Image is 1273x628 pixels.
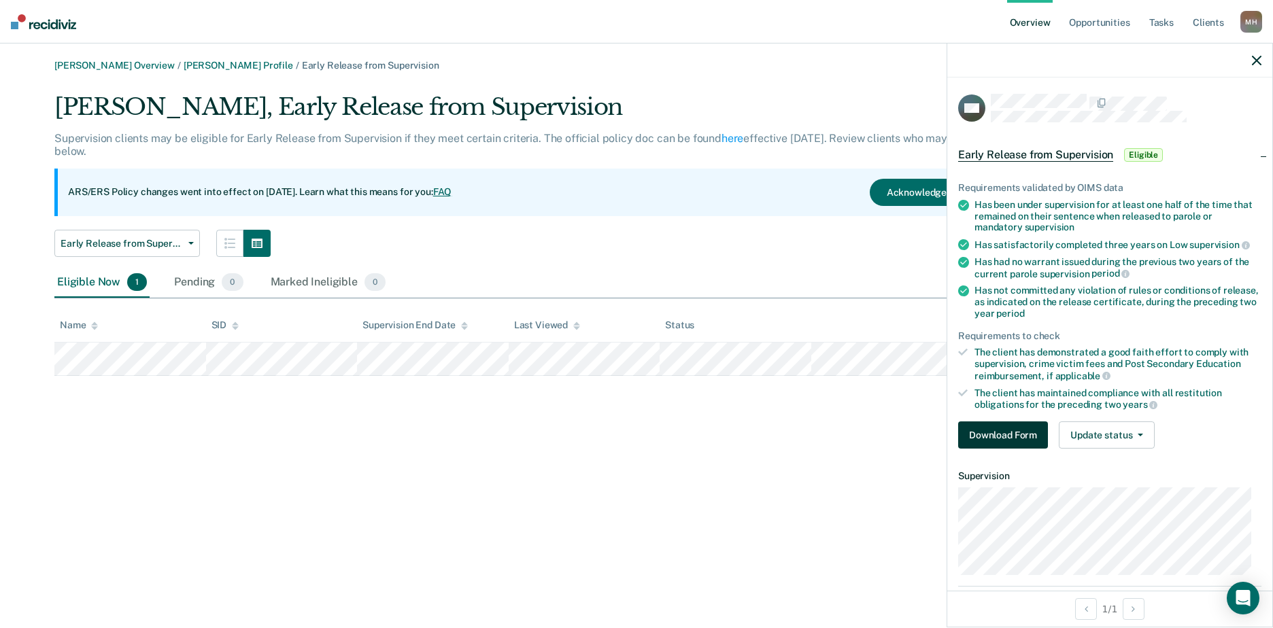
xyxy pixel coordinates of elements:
div: 1 / 1 [947,591,1272,627]
span: 0 [222,273,243,291]
div: Name [60,319,98,331]
div: Has had no warrant issued during the previous two years of the current parole supervision [974,256,1261,279]
a: FAQ [433,186,452,197]
span: Eligible [1124,148,1163,162]
div: SID [211,319,239,331]
span: Early Release from Supervision [958,148,1113,162]
div: Marked Ineligible [268,268,389,298]
div: Last Viewed [514,319,580,331]
div: Has not committed any violation of rules or conditions of release, as indicated on the release ce... [974,285,1261,319]
dt: Supervision [958,470,1261,482]
span: 0 [364,273,386,291]
div: The client has maintained compliance with all restitution obligations for the preceding two [974,387,1261,411]
a: Navigate to form link [958,421,1053,449]
span: Early Release from Supervision [302,60,439,71]
a: [PERSON_NAME] Overview [54,60,175,71]
p: ARS/ERS Policy changes went into effect on [DATE]. Learn what this means for you: [68,186,452,199]
div: Open Intercom Messenger [1227,582,1259,614]
div: Requirements to check [958,330,1261,342]
span: applicable [1055,370,1110,381]
p: Supervision clients may be eligible for Early Release from Supervision if they meet certain crite... [54,132,1002,158]
div: Has been under supervision for at least one half of the time that remained on their sentence when... [974,199,1261,233]
div: Pending [171,268,245,298]
div: Early Release from SupervisionEligible [947,133,1272,177]
div: Requirements validated by OIMS data [958,182,1261,194]
a: here [722,132,743,145]
span: Early Release from Supervision [61,238,183,249]
div: The client has demonstrated a good faith effort to comply with supervision, crime victim fees and... [974,347,1261,381]
button: Previous Opportunity [1075,598,1097,620]
a: [PERSON_NAME] Profile [184,60,293,71]
img: Recidiviz [11,14,76,29]
span: / [175,60,184,71]
span: / [293,60,302,71]
div: [PERSON_NAME], Early Release from Supervision [54,93,1009,132]
span: period [996,308,1024,319]
div: Supervision End Date [362,319,468,331]
span: period [1091,268,1130,279]
span: supervision [1189,239,1249,250]
button: Acknowledge & Close [870,179,999,206]
div: Eligible Now [54,268,150,298]
button: Update status [1059,421,1155,449]
span: years [1123,399,1157,410]
button: Next Opportunity [1123,598,1144,620]
button: Download Form [958,421,1048,449]
span: supervision [1025,222,1074,232]
div: Status [665,319,694,331]
span: 1 [127,273,147,291]
div: Has satisfactorily completed three years on Low [974,239,1261,251]
div: M H [1240,11,1262,33]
